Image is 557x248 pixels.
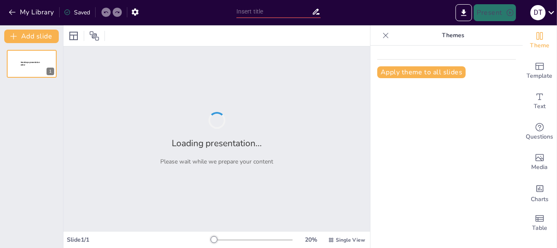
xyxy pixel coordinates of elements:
[523,117,557,147] div: Get real-time input from your audience
[532,223,547,233] span: Table
[523,86,557,117] div: Add text boxes
[474,4,516,21] button: Present
[523,56,557,86] div: Add ready made slides
[160,158,273,166] p: Please wait while we prepare your content
[534,102,546,111] span: Text
[301,236,321,244] div: 20 %
[6,5,58,19] button: My Library
[530,5,546,20] div: D T
[89,31,99,41] span: Position
[47,68,54,75] div: 1
[523,25,557,56] div: Change the overall theme
[455,4,472,21] button: Export to PowerPoint
[530,4,546,21] button: D T
[526,132,554,142] span: Questions
[7,50,57,78] div: 1
[21,61,40,66] span: Sendsteps presentation editor
[527,71,553,81] span: Template
[531,195,549,204] span: Charts
[67,236,211,244] div: Slide 1 / 1
[4,30,59,43] button: Add slide
[67,29,80,43] div: Layout
[392,25,514,46] p: Themes
[336,237,365,243] span: Single View
[532,163,548,172] span: Media
[64,8,90,16] div: Saved
[377,66,466,78] button: Apply theme to all slides
[523,147,557,177] div: Add images, graphics, shapes or video
[172,137,262,149] h2: Loading presentation...
[236,5,312,18] input: Insert title
[530,41,549,50] span: Theme
[523,177,557,208] div: Add charts and graphs
[523,208,557,238] div: Add a table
